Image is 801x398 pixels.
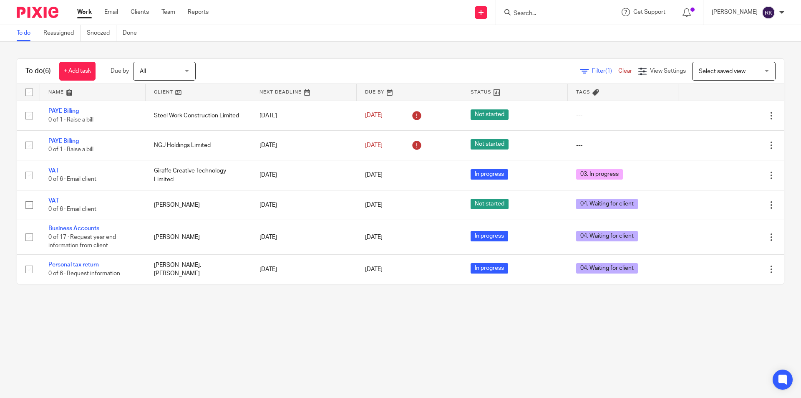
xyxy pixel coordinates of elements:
td: [PERSON_NAME], [PERSON_NAME] [146,254,251,284]
span: All [140,68,146,74]
span: Filter [592,68,618,74]
span: (1) [605,68,612,74]
span: 0 of 1 · Raise a bill [48,147,93,152]
span: (6) [43,68,51,74]
a: PAYE Billing [48,138,79,144]
td: [PERSON_NAME] [146,190,251,220]
td: [PERSON_NAME] [146,220,251,254]
span: [DATE] [365,266,383,272]
td: [DATE] [251,160,357,190]
span: In progress [471,169,508,180]
span: Not started [471,109,509,120]
span: In progress [471,231,508,241]
td: Steel Work Construction Limited [146,101,251,130]
td: [DATE] [251,190,357,220]
p: Due by [111,67,129,75]
a: Business Accounts [48,226,99,231]
a: Team [161,8,175,16]
span: In progress [471,263,508,274]
td: [DATE] [251,101,357,130]
td: [DATE] [251,220,357,254]
a: Reports [188,8,209,16]
span: 0 of 1 · Raise a bill [48,117,93,123]
span: Not started [471,139,509,150]
a: Reassigned [43,25,81,41]
span: 0 of 6 · Email client [48,177,96,183]
a: Snoozed [87,25,116,41]
span: 0 of 17 · Request year end information from client [48,234,116,249]
span: Tags [576,90,590,94]
img: Pixie [17,7,58,18]
a: + Add task [59,62,96,81]
td: NGJ Holdings Limited [146,130,251,160]
input: Search [513,10,588,18]
span: [DATE] [365,142,383,148]
span: 03. In progress [576,169,623,180]
a: Personal tax return [48,262,99,268]
span: 0 of 6 · Email client [48,206,96,212]
h1: To do [25,67,51,76]
div: --- [576,141,670,150]
a: Clients [131,8,149,16]
span: [DATE] [365,202,383,208]
span: Select saved view [699,68,746,74]
a: Clear [618,68,632,74]
span: 04. Waiting for client [576,263,638,274]
span: [DATE] [365,172,383,178]
span: [DATE] [365,234,383,240]
a: To do [17,25,37,41]
td: Giraffe Creative Technology Limited [146,160,251,190]
span: Get Support [633,9,665,15]
span: [DATE] [365,113,383,119]
span: 04. Waiting for client [576,231,638,241]
a: Email [104,8,118,16]
a: Done [123,25,143,41]
a: VAT [48,168,59,174]
span: 0 of 6 · Request information [48,271,120,276]
span: 04. Waiting for client [576,199,638,209]
div: --- [576,112,670,120]
td: [DATE] [251,254,357,284]
a: PAYE Billing [48,108,79,114]
a: VAT [48,198,59,204]
p: [PERSON_NAME] [712,8,758,16]
a: Work [77,8,92,16]
span: Not started [471,199,509,209]
td: [DATE] [251,130,357,160]
span: View Settings [650,68,686,74]
img: svg%3E [762,6,775,19]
